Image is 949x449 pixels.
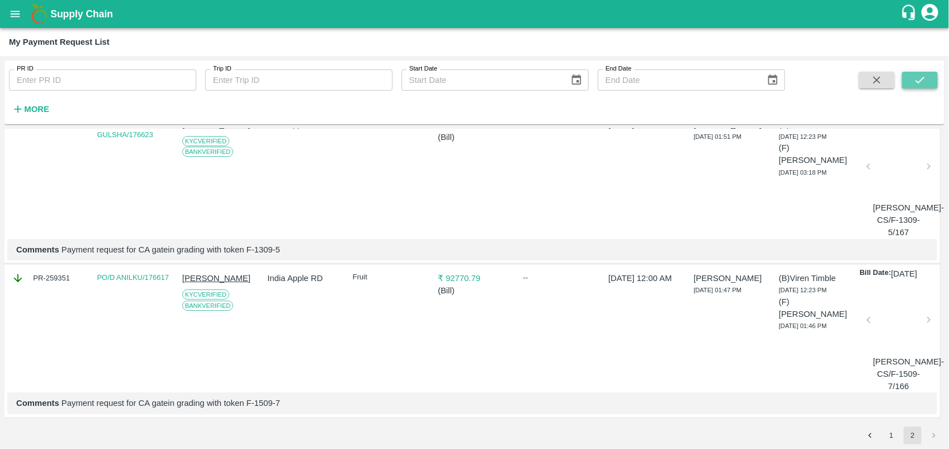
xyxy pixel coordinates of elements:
[9,100,52,119] button: More
[16,245,59,254] b: Comments
[24,105,49,114] strong: More
[16,397,928,409] p: Payment request for CA gatein grading with token F-1509-7
[694,272,767,284] p: [PERSON_NAME]
[97,273,169,282] a: PO/D ANILKU/176617
[438,284,511,297] p: ( Bill )
[779,133,827,140] span: [DATE] 12:23 PM
[97,119,153,139] a: PO/D GULSHA/176623
[860,427,945,445] nav: pagination navigation
[861,427,879,445] button: Go to previous page
[16,244,928,256] p: Payment request for CA gatein grading with token F-1309-5
[182,301,234,311] span: Bank Verified
[213,64,232,73] label: Trip ID
[694,133,742,140] span: [DATE] 01:51 PM
[2,1,28,27] button: open drawer
[523,272,597,283] div: --
[860,268,891,280] p: Bill Date:
[598,69,758,91] input: End Date
[353,272,426,283] p: Fruit
[12,272,85,284] div: PR-259351
[920,2,940,26] div: account of current user
[438,131,511,143] p: ( Bill )
[779,322,827,329] span: [DATE] 01:46 PM
[882,427,900,445] button: Go to page 1
[17,64,34,73] label: PR ID
[205,69,393,91] input: Enter Trip ID
[900,4,920,24] div: customer-support
[182,136,229,146] span: KYC Verified
[779,287,827,293] span: [DATE] 12:23 PM
[182,272,256,284] p: [PERSON_NAME]
[891,268,918,280] p: [DATE]
[9,69,196,91] input: Enter PR ID
[28,3,50,25] img: logo
[779,142,852,167] p: (F) [PERSON_NAME]
[9,35,110,49] div: My Payment Request List
[694,287,742,293] span: [DATE] 01:47 PM
[904,427,922,445] button: page 2
[606,64,631,73] label: End Date
[566,69,587,91] button: Choose date
[779,169,827,176] span: [DATE] 03:18 PM
[402,69,562,91] input: Start Date
[438,272,511,284] p: ₹ 92770.79
[608,272,682,284] p: [DATE] 12:00 AM
[50,8,113,20] b: Supply Chain
[50,6,900,22] a: Supply Chain
[873,202,924,239] p: [PERSON_NAME]-CS/F-1309-5/167
[182,147,234,157] span: Bank Verified
[873,356,924,393] p: [PERSON_NAME]-CS/F-1509-7/166
[16,399,59,408] b: Comments
[779,296,852,321] p: (F) [PERSON_NAME]
[779,272,852,284] p: (B) Viren Timble
[182,289,229,300] span: KYC Verified
[762,69,783,91] button: Choose date
[409,64,437,73] label: Start Date
[267,272,341,284] p: India Apple RD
